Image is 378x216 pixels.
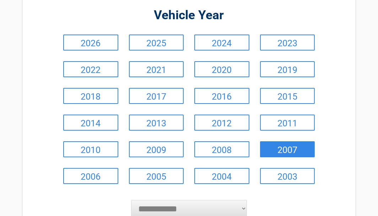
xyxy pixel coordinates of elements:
[63,88,118,104] a: 2018
[129,115,184,131] a: 2013
[129,141,184,157] a: 2009
[63,61,118,77] a: 2022
[129,61,184,77] a: 2021
[129,35,184,51] a: 2025
[260,168,315,184] a: 2003
[63,115,118,131] a: 2014
[63,168,118,184] a: 2006
[63,141,118,157] a: 2010
[194,88,249,104] a: 2016
[260,141,315,157] a: 2007
[260,61,315,77] a: 2019
[260,88,315,104] a: 2015
[129,88,184,104] a: 2017
[194,115,249,131] a: 2012
[260,115,315,131] a: 2011
[61,7,317,24] h2: Vehicle Year
[194,141,249,157] a: 2008
[194,35,249,51] a: 2024
[63,35,118,51] a: 2026
[129,168,184,184] a: 2005
[194,168,249,184] a: 2004
[194,61,249,77] a: 2020
[260,35,315,51] a: 2023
